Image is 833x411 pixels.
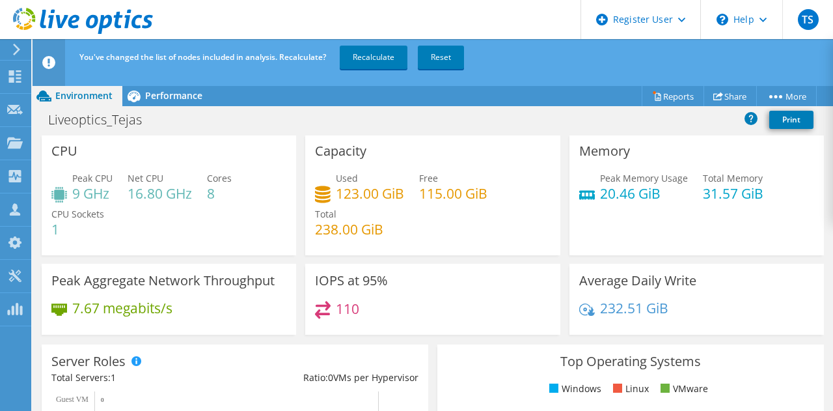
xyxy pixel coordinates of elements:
[56,395,89,404] text: Guest VM
[546,382,601,396] li: Windows
[207,172,232,184] span: Cores
[703,86,757,106] a: Share
[111,371,116,384] span: 1
[207,186,232,201] h4: 8
[419,172,438,184] span: Free
[72,301,172,315] h4: 7.67 megabits/s
[336,172,358,184] span: Used
[72,186,113,201] h4: 9 GHz
[79,51,326,63] span: You've changed the list of nodes included in analysis. Recalculate?
[51,208,104,220] span: CPU Sockets
[756,86,817,106] a: More
[42,113,162,127] h1: Liveoptics_Tejas
[51,371,235,385] div: Total Servers:
[101,397,104,403] text: 0
[447,354,814,369] h3: Top Operating Systems
[600,301,668,315] h4: 232.51 GiB
[600,186,688,201] h4: 20.46 GiB
[610,382,649,396] li: Linux
[703,186,763,201] h4: 31.57 GiB
[51,274,275,288] h3: Peak Aggregate Network Throughput
[336,186,404,201] h4: 123.00 GiB
[315,222,383,236] h4: 238.00 GiB
[579,144,630,158] h3: Memory
[55,89,113,102] span: Environment
[315,144,366,158] h3: Capacity
[51,354,126,369] h3: Server Roles
[51,222,104,236] h4: 1
[703,172,763,184] span: Total Memory
[340,46,407,69] a: Recalculate
[336,302,359,316] h4: 110
[418,46,464,69] a: Reset
[579,274,696,288] h3: Average Daily Write
[315,274,388,288] h3: IOPS at 95%
[128,172,163,184] span: Net CPU
[769,111,813,129] a: Print
[642,86,704,106] a: Reports
[72,172,113,184] span: Peak CPU
[235,371,418,385] div: Ratio: VMs per Hypervisor
[419,186,487,201] h4: 115.00 GiB
[315,208,336,220] span: Total
[51,144,77,158] h3: CPU
[128,186,192,201] h4: 16.80 GHz
[600,172,688,184] span: Peak Memory Usage
[328,371,333,384] span: 0
[145,89,202,102] span: Performance
[798,9,819,30] span: TS
[657,382,708,396] li: VMware
[717,14,728,25] svg: \n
